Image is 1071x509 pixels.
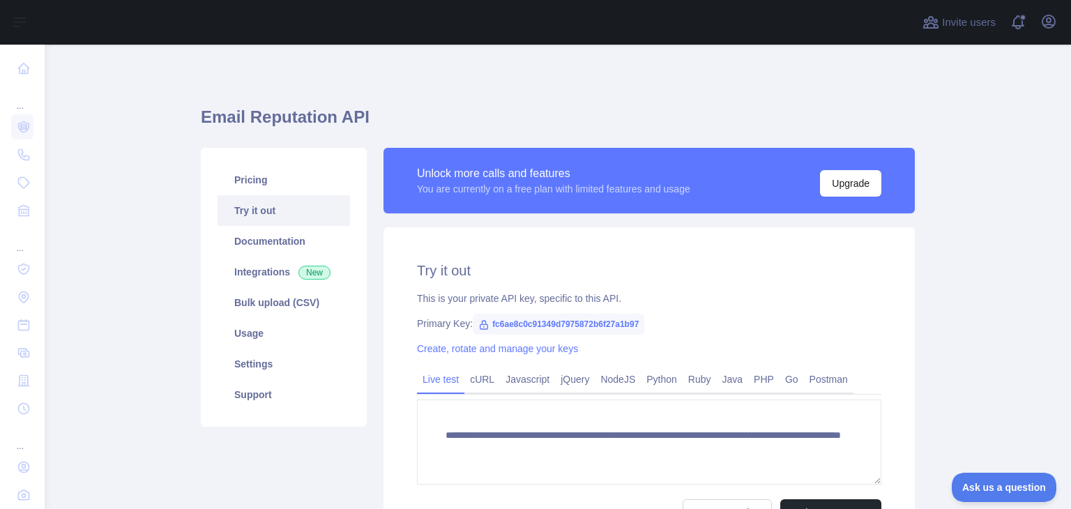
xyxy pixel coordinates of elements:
[920,11,998,33] button: Invite users
[11,424,33,452] div: ...
[417,182,690,196] div: You are currently on a free plan with limited features and usage
[11,84,33,112] div: ...
[218,226,350,257] a: Documentation
[218,195,350,226] a: Try it out
[820,170,881,197] button: Upgrade
[683,368,717,390] a: Ruby
[780,368,804,390] a: Go
[201,106,915,139] h1: Email Reputation API
[417,317,881,331] div: Primary Key:
[218,349,350,379] a: Settings
[417,368,464,390] a: Live test
[595,368,641,390] a: NodeJS
[942,15,996,31] span: Invite users
[473,314,644,335] span: fc6ae8c0c91349d7975872b6f27a1b97
[218,165,350,195] a: Pricing
[11,226,33,254] div: ...
[717,368,749,390] a: Java
[417,291,881,305] div: This is your private API key, specific to this API.
[218,287,350,318] a: Bulk upload (CSV)
[417,165,690,182] div: Unlock more calls and features
[417,343,578,354] a: Create, rotate and manage your keys
[218,379,350,410] a: Support
[464,368,500,390] a: cURL
[218,318,350,349] a: Usage
[298,266,331,280] span: New
[500,368,555,390] a: Javascript
[804,368,853,390] a: Postman
[417,261,881,280] h2: Try it out
[748,368,780,390] a: PHP
[218,257,350,287] a: Integrations New
[641,368,683,390] a: Python
[555,368,595,390] a: jQuery
[952,473,1057,502] iframe: Toggle Customer Support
